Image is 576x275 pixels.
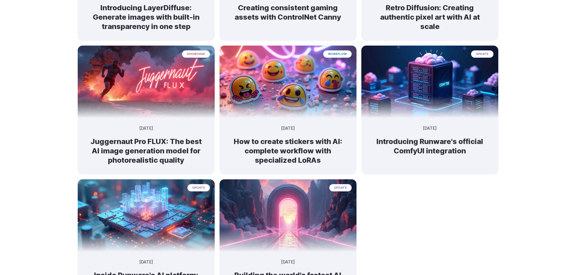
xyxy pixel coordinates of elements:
[139,125,153,132] time: [DATE]
[361,46,498,118] img: Futuristic server labeled 'COMFYUI' with glowing blue lights and a brain-like structure on top
[281,125,295,132] time: [DATE]
[423,125,437,132] time: [DATE]
[329,184,352,191] span: update
[471,50,493,57] span: update
[220,46,356,118] img: A collection of vibrant, neon-style animal and nature stickers with a futuristic aesthetic
[229,3,347,22] h2: Creating consistent gaming assets with ControlNet Canny
[323,50,352,57] span: workflow
[78,46,215,118] img: creative ad image of powerful runner leaving a trail of pink smoke and sparks, speed, lights floa...
[361,113,498,165] a: Futuristic server labeled 'COMFYUI' with glowing blue lights and a brain-like structure on top up...
[281,259,295,266] time: [DATE]
[187,184,210,191] span: update
[220,113,356,174] a: A collection of vibrant, neon-style animal and nature stickers with a futuristic aesthetic workfl...
[220,179,356,252] img: Futuristic neon archway over a glowing path leading into a sunset
[371,137,489,155] h2: Introducing Runware's official ComfyUI integration
[87,137,205,165] h2: Juggernaut Pro FLUX: The best AI image generation model for photorealistic quality
[139,259,153,266] time: [DATE]
[371,3,489,31] h2: Retro Diffusion: Creating authentic pixel art with AI at scale
[229,137,347,165] h2: How to create stickers with AI: complete workflow with specialized LoRAs
[78,179,215,252] img: A futuristic holographic city glowing blue and orange, emerging from a computer chip
[78,113,215,174] a: creative ad image of powerful runner leaving a trail of pink smoke and sparks, speed, lights floa...
[87,3,205,31] h2: Introducing LayerDiffuse: Generate images with built-in transparency in one step
[182,50,210,57] span: showcase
